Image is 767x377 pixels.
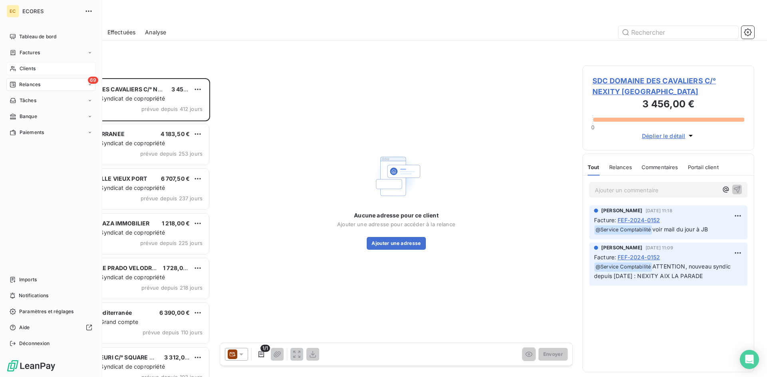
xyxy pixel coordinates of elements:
span: Aucune adresse pour ce client [354,211,438,219]
span: Tableau de bord [19,33,56,40]
span: Ajouter une adresse pour accéder à la relance [337,221,455,227]
span: SDC DOMAINE DES CAVALIERS C/° NEXITY [GEOGRAPHIC_DATA] [56,86,235,93]
span: prévue depuis 225 jours [140,240,203,246]
span: Commentaires [642,164,678,170]
span: Banque [20,113,37,120]
span: CENTURY 21 - ICAZA IMMOBILIER [56,220,149,227]
span: LAMY MARSEILLE PRADO VELODROME [56,264,165,271]
div: EC [6,5,19,18]
button: Envoyer [538,348,568,361]
button: Ajouter une adresse [367,237,425,250]
span: 1 218,00 € [162,220,190,227]
span: [DATE] 11:09 [646,245,673,250]
h3: 3 456,00 € [592,97,744,113]
span: 0 [591,124,594,130]
span: Aide [19,324,30,331]
a: Aide [6,321,95,334]
div: grid [38,78,210,377]
span: Relances [19,81,40,88]
span: Déconnexion [19,340,50,347]
span: @ Service Comptabilité [594,263,652,272]
img: Empty state [371,151,422,202]
span: prévue depuis 412 jours [141,106,203,112]
div: Open Intercom Messenger [740,350,759,369]
span: FEF-2024-0152 [618,216,660,224]
span: [PERSON_NAME] [601,207,642,214]
span: 1 728,00 € [163,264,192,271]
span: prévue depuis 237 jours [141,195,203,201]
span: Plan de relance Syndicat de copropriété [57,274,165,280]
span: @ Service Comptabilité [594,225,652,235]
span: 6 390,00 € [159,309,190,316]
span: Paramètres et réglages [19,308,74,315]
span: Déplier le détail [642,132,686,140]
span: Effectuées [107,28,136,36]
span: Tâches [20,97,36,104]
span: Paiements [20,129,44,136]
span: Clients [20,65,36,72]
span: Plan de relance Syndicat de copropriété [57,140,165,146]
span: Plan de relance Syndicat de copropriété [57,229,165,236]
span: 4 183,50 € [161,130,190,137]
span: prévue depuis 110 jours [143,329,203,336]
span: Plan de relance Syndicat de copropriété [57,363,165,370]
span: 6 707,50 € [161,175,190,182]
span: prévue depuis 218 jours [141,284,203,291]
span: Imports [19,276,37,283]
span: Facture : [594,216,616,224]
span: Plan de relance Syndicat de copropriété [57,95,165,102]
span: voir mail du jour à JB [652,226,708,233]
span: Analyse [145,28,166,36]
span: Plan de relance Syndicat de copropriété [57,184,165,191]
img: Logo LeanPay [6,359,56,372]
span: Relances [609,164,632,170]
span: [PERSON_NAME] [601,244,642,251]
span: Notifications [19,292,48,299]
span: Tout [588,164,600,170]
span: SDC LE PARC FLEURI C/° SQUARE HABITAT [56,354,173,361]
span: [DATE] 11:18 [646,208,672,213]
span: ATTENTION, nouveau syndic depuis [DATE] : NEXITY AIX LA PARADE [594,263,732,279]
span: ECORES [22,8,80,14]
span: FEF-2024-0152 [618,253,660,261]
input: Rechercher [618,26,738,39]
span: 3 456,00 € [171,86,202,93]
span: 3 312,00 € [164,354,194,361]
span: Facture : [594,253,616,261]
span: Portail client [688,164,719,170]
span: Factures [20,49,40,56]
span: prévue depuis 253 jours [140,150,203,157]
span: 1/1 [260,345,270,352]
button: Déplier le détail [640,131,697,140]
span: SDC DOMAINE DES CAVALIERS C/° NEXITY [GEOGRAPHIC_DATA] [592,75,744,97]
span: 69 [88,77,98,84]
